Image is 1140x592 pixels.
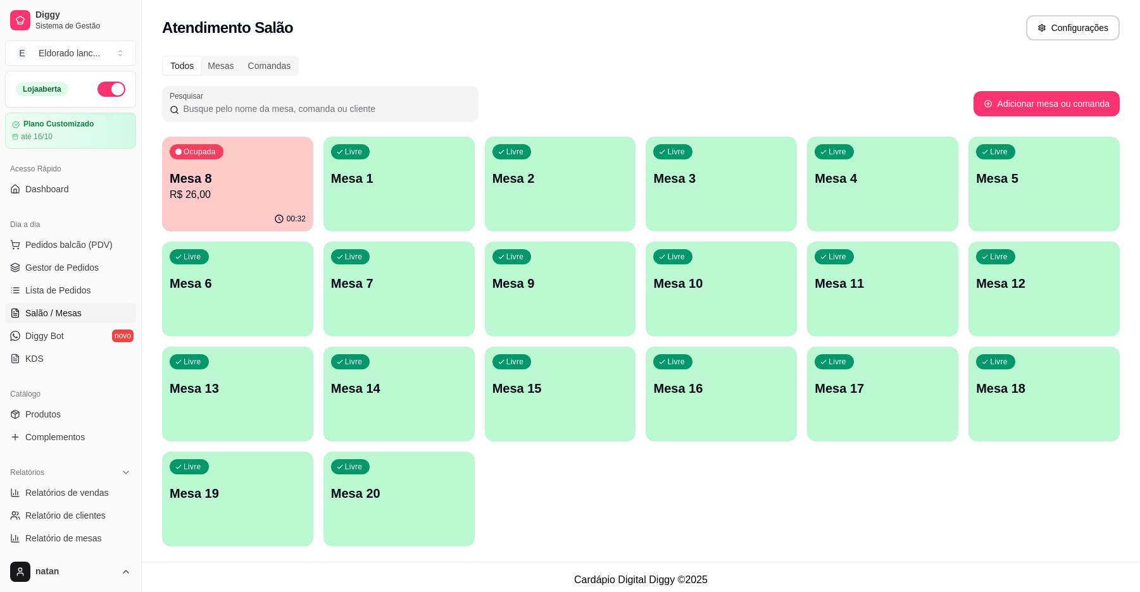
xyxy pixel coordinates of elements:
[829,252,846,262] p: Livre
[184,147,216,157] p: Ocupada
[506,252,524,262] p: Livre
[653,274,789,292] p: Mesa 10
[162,452,313,546] button: LivreMesa 19
[201,57,241,75] div: Mesas
[163,57,201,75] div: Todos
[968,137,1120,231] button: LivreMesa 5
[25,284,91,297] span: Lista de Pedidos
[5,483,136,503] a: Relatórios de vendas
[829,147,846,157] p: Livre
[25,307,82,319] span: Salão / Mesas
[323,347,475,441] button: LivreMesa 14
[485,242,636,336] button: LivreMesa 9
[25,408,61,421] span: Produtos
[5,113,136,149] a: Plano Customizadoaté 16/10
[990,147,1008,157] p: Livre
[485,137,636,231] button: LivreMesa 2
[5,557,136,587] button: natan
[506,357,524,367] p: Livre
[25,261,99,274] span: Gestor de Pedidos
[5,303,136,323] a: Salão / Mesas
[990,252,1008,262] p: Livre
[646,242,797,336] button: LivreMesa 10
[653,379,789,397] p: Mesa 16
[21,132,53,142] article: até 16/10
[667,357,685,367] p: Livre
[25,486,109,499] span: Relatórios de vendas
[345,357,363,367] p: Livre
[331,170,467,187] p: Mesa 1
[506,147,524,157] p: Livre
[667,147,685,157] p: Livre
[170,170,306,187] p: Mesa 8
[162,242,313,336] button: LivreMesa 6
[25,431,85,443] span: Complementos
[170,274,306,292] p: Mesa 6
[35,21,131,31] span: Sistema de Gestão
[23,120,94,129] article: Plano Customizado
[25,352,44,365] span: KDS
[345,462,363,472] p: Livre
[287,214,306,224] p: 00:32
[5,5,136,35] a: DiggySistema de Gestão
[5,179,136,199] a: Dashboard
[25,183,69,195] span: Dashboard
[331,379,467,397] p: Mesa 14
[25,238,113,251] span: Pedidos balcão (PDV)
[829,357,846,367] p: Livre
[5,427,136,447] a: Complementos
[807,242,958,336] button: LivreMesa 11
[5,384,136,404] div: Catálogo
[10,467,44,478] span: Relatórios
[162,18,293,38] h2: Atendimento Salão
[5,159,136,179] div: Acesso Rápido
[16,47,28,59] span: E
[976,274,1112,292] p: Mesa 12
[323,137,475,231] button: LivreMesa 1
[179,102,471,115] input: Pesquisar
[646,137,797,231] button: LivreMesa 3
[815,379,951,397] p: Mesa 17
[323,242,475,336] button: LivreMesa 7
[485,347,636,441] button: LivreMesa 15
[5,505,136,526] a: Relatório de clientes
[241,57,298,75] div: Comandas
[170,187,306,202] p: R$ 26,00
[5,40,136,66] button: Select a team
[331,274,467,292] p: Mesa 7
[5,404,136,424] a: Produtos
[97,82,125,97] button: Alterar Status
[25,509,106,522] span: Relatório de clientes
[323,452,475,546] button: LivreMesa 20
[345,252,363,262] p: Livre
[25,330,64,342] span: Diggy Bot
[184,252,201,262] p: Livre
[976,170,1112,187] p: Mesa 5
[492,274,629,292] p: Mesa 9
[492,379,629,397] p: Mesa 15
[5,348,136,369] a: KDS
[976,379,1112,397] p: Mesa 18
[162,137,313,231] button: OcupadaMesa 8R$ 26,0000:32
[667,252,685,262] p: Livre
[184,462,201,472] p: Livre
[170,90,208,101] label: Pesquisar
[968,347,1120,441] button: LivreMesa 18
[5,326,136,346] a: Diggy Botnovo
[35,9,131,21] span: Diggy
[5,551,136,571] a: Relatório de fidelidadenovo
[39,47,100,59] div: Eldorado lanc ...
[646,347,797,441] button: LivreMesa 16
[815,170,951,187] p: Mesa 4
[5,257,136,278] a: Gestor de Pedidos
[492,170,629,187] p: Mesa 2
[968,242,1120,336] button: LivreMesa 12
[974,91,1120,116] button: Adicionar mesa ou comanda
[16,82,68,96] div: Loja aberta
[162,347,313,441] button: LivreMesa 13
[807,347,958,441] button: LivreMesa 17
[807,137,958,231] button: LivreMesa 4
[25,532,102,545] span: Relatório de mesas
[345,147,363,157] p: Livre
[331,484,467,502] p: Mesa 20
